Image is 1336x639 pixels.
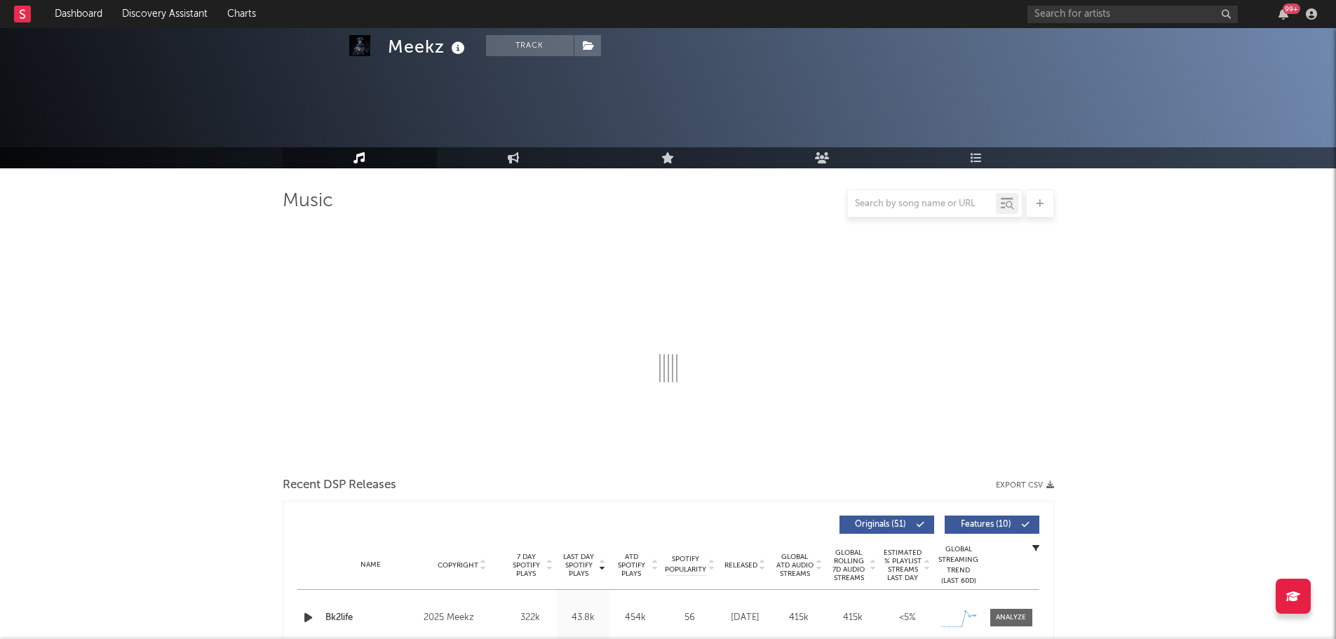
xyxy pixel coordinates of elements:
[388,35,468,58] div: Meekz
[666,611,715,625] div: 56
[283,477,396,494] span: Recent DSP Releases
[954,520,1018,529] span: Features ( 10 )
[613,553,650,578] span: ATD Spotify Plays
[830,549,868,582] span: Global Rolling 7D Audio Streams
[1283,4,1300,14] div: 99 +
[508,553,545,578] span: 7 Day Spotify Plays
[848,199,996,210] input: Search by song name or URL
[776,611,823,625] div: 415k
[849,520,913,529] span: Originals ( 51 )
[884,611,931,625] div: <5%
[830,611,877,625] div: 415k
[776,553,814,578] span: Global ATD Audio Streams
[560,611,606,625] div: 43.8k
[613,611,659,625] div: 454k
[508,611,553,625] div: 322k
[665,554,706,575] span: Spotify Popularity
[996,481,1054,490] button: Export CSV
[560,553,598,578] span: Last Day Spotify Plays
[1278,8,1288,20] button: 99+
[438,561,478,570] span: Copyright
[839,516,934,534] button: Originals(51)
[424,610,500,626] div: 2025 Meekz
[722,611,769,625] div: [DATE]
[325,611,417,625] a: Bk2life
[724,561,757,570] span: Released
[945,516,1039,534] button: Features(10)
[884,549,922,582] span: Estimated % Playlist Streams Last Day
[938,544,980,586] div: Global Streaming Trend (Last 60D)
[1027,6,1238,23] input: Search for artists
[486,35,574,56] button: Track
[325,560,417,570] div: Name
